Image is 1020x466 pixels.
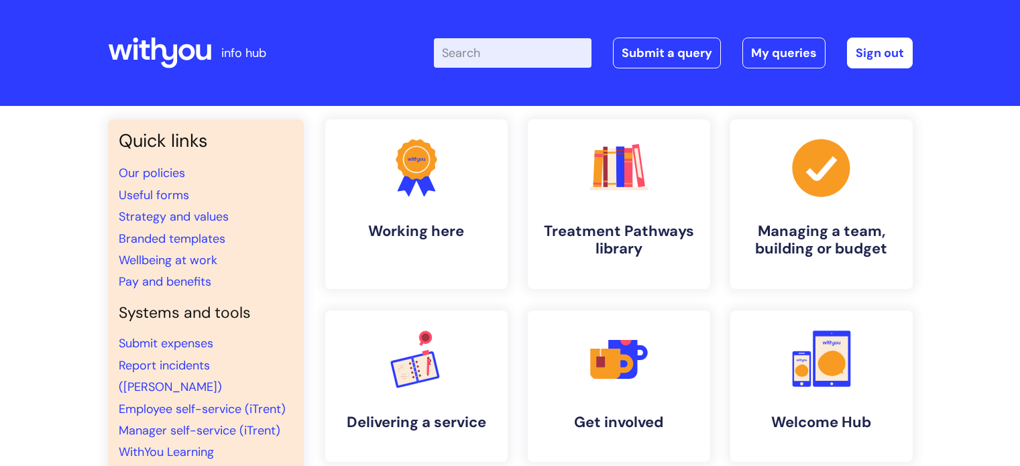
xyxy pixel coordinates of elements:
a: Useful forms [119,187,189,203]
h3: Quick links [119,130,293,152]
a: Employee self-service (iTrent) [119,401,286,417]
h4: Working here [336,223,497,240]
h4: Welcome Hub [741,414,902,431]
h4: Delivering a service [336,414,497,431]
a: Sign out [847,38,913,68]
input: Search [434,38,591,68]
a: My queries [742,38,826,68]
a: Strategy and values [119,209,229,225]
a: Manager self-service (iTrent) [119,422,280,439]
a: Delivering a service [325,310,508,462]
a: Treatment Pathways library [528,119,710,289]
a: Managing a team, building or budget [730,119,913,289]
a: Get involved [528,310,710,462]
p: info hub [221,42,266,64]
a: WithYou Learning [119,444,214,460]
h4: Treatment Pathways library [539,223,699,258]
a: Branded templates [119,231,225,247]
div: | - [434,38,913,68]
a: Our policies [119,165,185,181]
a: Submit a query [613,38,721,68]
a: Pay and benefits [119,274,211,290]
h4: Managing a team, building or budget [741,223,902,258]
a: Welcome Hub [730,310,913,462]
a: Working here [325,119,508,289]
a: Wellbeing at work [119,252,217,268]
a: Submit expenses [119,335,213,351]
a: Report incidents ([PERSON_NAME]) [119,357,222,395]
h4: Systems and tools [119,304,293,323]
h4: Get involved [539,414,699,431]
